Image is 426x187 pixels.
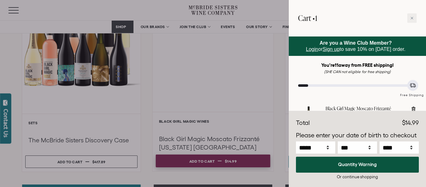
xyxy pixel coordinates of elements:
span: or to save 10% on [DATE] order. [306,40,405,52]
strong: You're away from FREE shipping! [321,62,394,68]
a: Login [306,47,318,52]
span: $14.99 [402,119,419,126]
strong: Are you a Wine Club Member? [320,40,392,46]
div: Total [296,118,310,128]
span: 11 [335,62,338,68]
p: Please enter your date of birth to checkout [296,131,419,140]
a: Black Girl Magic Moscato Frizzanté [US_STATE] [GEOGRAPHIC_DATA] [326,106,406,118]
div: Or continue shopping [296,174,419,180]
div: Free Shipping [398,87,426,98]
button: Quantity Warning [296,157,419,173]
a: Sign up [323,47,340,52]
h2: Cart • [298,9,317,27]
em: (SHE CAN not eligible for free shipping) [324,70,391,74]
span: 1 [315,13,317,23]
